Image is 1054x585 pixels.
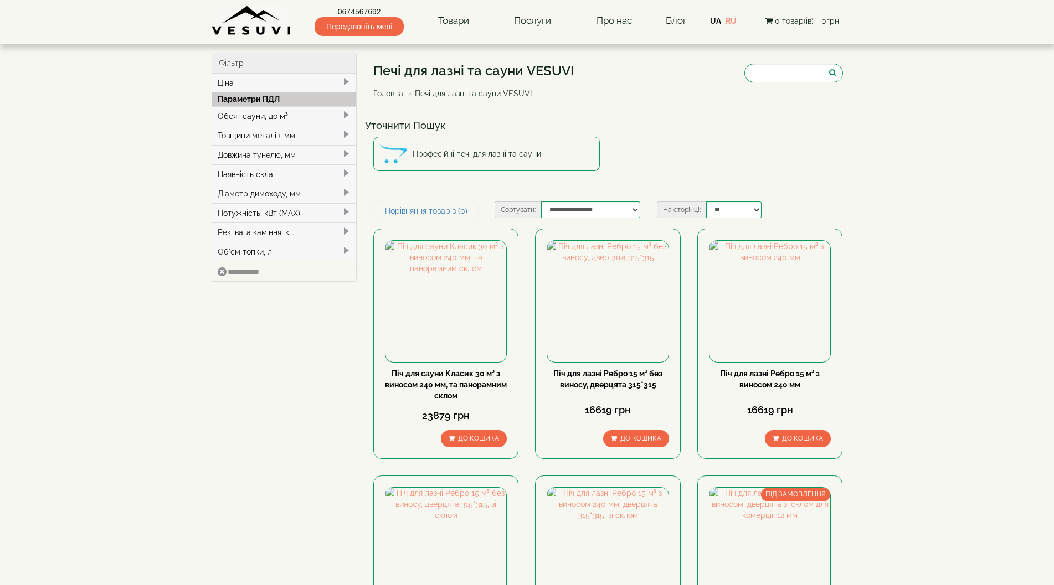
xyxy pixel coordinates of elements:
img: Професійні печі для лазні та сауни [379,140,407,168]
div: 16619 грн [547,403,669,417]
div: Параметри ПДЛ [212,92,357,106]
img: Завод VESUVI [212,6,292,36]
a: Піч для сауни Класик 30 м³ з виносом 240 мм, та панорамним склом [385,369,507,400]
a: Головна [373,89,403,98]
div: Фільтр [212,53,357,74]
div: 16619 грн [709,403,831,417]
button: До кошика [441,430,507,447]
div: Обсяг сауни, до м³ [212,106,357,126]
span: 0 товар(ів) - 0грн [775,17,839,25]
a: Професійні печі для лазні та сауни Професійні печі для лазні та сауни [373,137,600,171]
button: До кошика [603,430,669,447]
img: Піч для лазні Ребро 15 м³ з виносом 240 мм [709,241,830,361]
div: Рек. вага каміння, кг. [212,222,357,242]
span: Передзвоніть мені [315,17,404,36]
button: 0 товар(ів) - 0грн [762,15,842,27]
a: 0674567692 [315,6,404,17]
a: Порівняння товарів (0) [373,201,479,220]
div: Товщини металів, мм [212,126,357,145]
h4: Уточнити Пошук [365,120,851,131]
span: До кошика [782,434,823,442]
label: Сортувати: [495,201,541,218]
div: Потужність, кВт (MAX) [212,203,357,222]
a: Блог [666,15,687,26]
h1: Печі для лазні та сауни VESUVI [373,64,574,78]
a: Послуги [503,8,562,34]
label: На сторінці: [657,201,706,218]
a: Піч для лазні Ребро 15 м³ без виносу, дверцята 315*315 [553,369,662,389]
a: RU [726,17,737,25]
div: Об'єм топки, л [212,242,357,261]
a: Товари [427,8,480,34]
div: Довжина тунелю, мм [212,145,357,164]
button: До кошика [765,430,831,447]
span: До кошика [458,434,499,442]
a: Про нас [585,8,643,34]
a: Піч для лазні Ребро 15 м³ з виносом 240 мм [720,369,820,389]
div: 23879 грн [385,408,507,423]
div: Діаметр димоходу, мм [212,184,357,203]
img: Піч для сауни Класик 30 м³ з виносом 240 мм, та панорамним склом [385,241,506,361]
img: Піч для лазні Ребро 15 м³ без виносу, дверцята 315*315 [547,241,668,361]
span: ПІД ЗАМОВЛЕННЯ [761,488,830,501]
div: Ціна [212,74,357,92]
span: До кошика [620,434,661,442]
div: Наявність скла [212,164,357,184]
a: UA [710,17,721,25]
li: Печі для лазні та сауни VESUVI [405,88,532,99]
